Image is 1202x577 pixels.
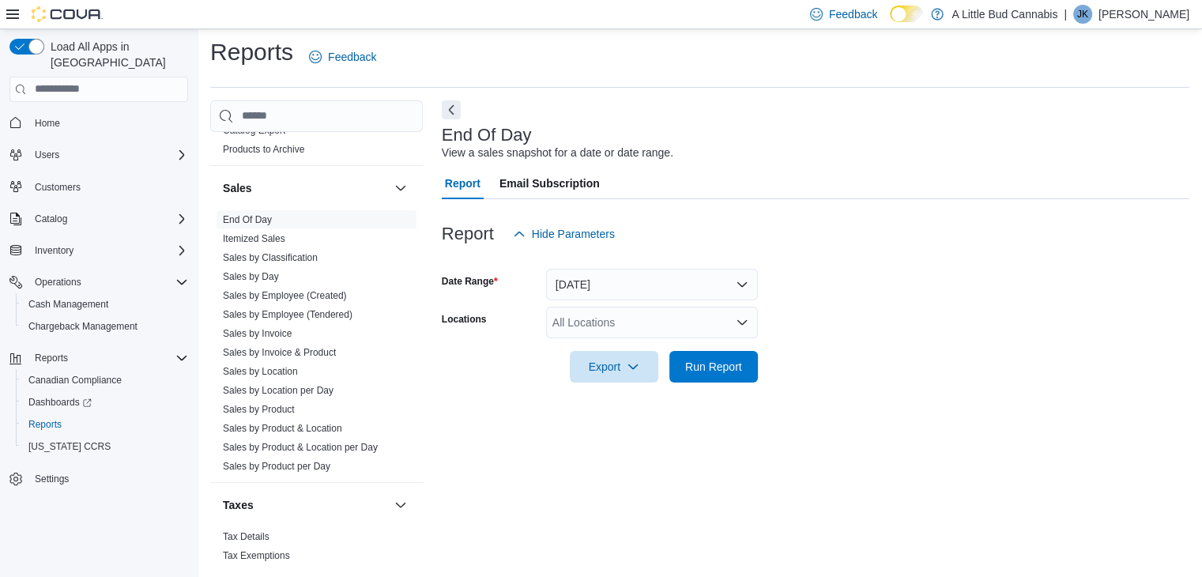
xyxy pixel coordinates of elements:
button: Sales [391,179,410,198]
button: Sales [223,180,388,196]
span: Run Report [685,359,742,375]
div: Sales [210,210,423,482]
a: Canadian Compliance [22,371,128,390]
a: Cash Management [22,295,115,314]
span: Catalog [35,213,67,225]
span: Hide Parameters [532,226,615,242]
span: Users [35,149,59,161]
a: Sales by Location per Day [223,385,333,396]
a: Sales by Day [223,271,279,282]
span: Dark Mode [890,22,891,23]
span: Operations [28,273,188,292]
a: Sales by Invoice & Product [223,347,336,358]
span: Canadian Compliance [28,374,122,387]
a: [US_STATE] CCRS [22,437,117,456]
button: Export [570,351,658,383]
label: Date Range [442,275,498,288]
div: View a sales snapshot for a date or date range. [442,145,673,161]
span: Sales by Employee (Tendered) [223,308,352,321]
button: Reports [28,349,74,368]
a: Chargeback Management [22,317,144,336]
h3: Taxes [223,497,254,513]
span: Dashboards [22,393,188,412]
span: Reports [22,415,188,434]
button: Operations [3,271,194,293]
a: Reports [22,415,68,434]
div: Jake Kearns [1073,5,1092,24]
span: Home [28,113,188,133]
h3: Sales [223,180,252,196]
span: Sales by Location per Day [223,384,333,397]
span: Catalog [28,209,188,228]
button: Settings [3,467,194,490]
a: Home [28,114,66,133]
span: Settings [28,469,188,488]
span: Reports [28,418,62,431]
button: [DATE] [546,269,758,300]
a: Dashboards [22,393,98,412]
button: Inventory [28,241,80,260]
a: Sales by Product & Location per Day [223,442,378,453]
span: Sales by Product & Location per Day [223,441,378,454]
span: Customers [28,177,188,197]
button: Run Report [669,351,758,383]
label: Locations [442,313,487,326]
h1: Reports [210,36,293,68]
span: Inventory [28,241,188,260]
span: Sales by Invoice [223,327,292,340]
span: End Of Day [223,213,272,226]
input: Dark Mode [890,6,923,22]
button: Catalog [3,208,194,230]
span: Itemized Sales [223,232,285,245]
span: Reports [35,352,68,364]
span: Tax Exemptions [223,549,290,562]
span: Dashboards [28,396,92,409]
span: Home [35,117,60,130]
button: Users [28,145,66,164]
span: Cash Management [28,298,108,311]
p: A Little Bud Cannabis [951,5,1057,24]
button: Taxes [391,496,410,515]
span: Load All Apps in [GEOGRAPHIC_DATA] [44,39,188,70]
button: Inventory [3,239,194,262]
a: Sales by Product [223,404,295,415]
span: Sales by Product per Day [223,460,330,473]
a: Sales by Product per Day [223,461,330,472]
span: Products to Archive [223,143,304,156]
span: Sales by Location [223,365,298,378]
span: Sales by Product & Location [223,422,342,435]
button: Taxes [223,497,388,513]
span: [US_STATE] CCRS [28,440,111,453]
a: Sales by Invoice [223,328,292,339]
a: Sales by Location [223,366,298,377]
span: Operations [35,276,81,288]
button: Operations [28,273,88,292]
a: Products to Archive [223,144,304,155]
button: Next [442,100,461,119]
span: Export [579,351,649,383]
a: Tax Exemptions [223,550,290,561]
span: Feedback [829,6,877,22]
button: Catalog [28,209,73,228]
h3: End Of Day [442,126,532,145]
span: Washington CCRS [22,437,188,456]
button: Hide Parameters [507,218,621,250]
button: Customers [3,175,194,198]
div: Products [210,121,423,165]
a: Feedback [303,41,382,73]
button: Chargeback Management [16,315,194,338]
a: Sales by Classification [223,252,318,263]
h3: Report [442,224,494,243]
span: Users [28,145,188,164]
button: Home [3,111,194,134]
span: Canadian Compliance [22,371,188,390]
a: Sales by Product & Location [223,423,342,434]
button: Reports [3,347,194,369]
span: Customers [35,181,81,194]
button: Users [3,144,194,166]
button: Cash Management [16,293,194,315]
button: Open list of options [736,316,748,329]
button: Canadian Compliance [16,369,194,391]
span: Sales by Classification [223,251,318,264]
span: Feedback [328,49,376,65]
